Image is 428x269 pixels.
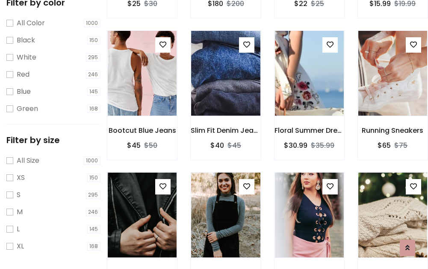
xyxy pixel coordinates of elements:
label: All Color [17,18,45,28]
span: 168 [87,242,101,251]
h6: $40 [210,141,224,149]
span: 145 [87,225,101,233]
h6: $45 [127,141,141,149]
h5: Filter by size [6,135,100,145]
span: 150 [87,36,101,45]
h6: Slim Fit Denim Jeans [191,126,260,134]
h6: Running Sneakers [358,126,428,134]
h6: $65 [378,141,391,149]
label: All Size [17,155,39,166]
del: $75 [394,140,407,150]
label: Green [17,104,38,114]
label: M [17,207,23,217]
label: XS [17,173,25,183]
label: L [17,224,20,234]
span: 1000 [84,19,101,27]
label: Blue [17,87,31,97]
label: S [17,190,21,200]
del: $35.99 [311,140,334,150]
span: 168 [87,105,101,113]
span: 1000 [84,156,101,165]
label: Black [17,35,35,45]
h6: $30.99 [284,141,307,149]
label: White [17,52,36,63]
span: 295 [86,53,101,62]
span: 145 [87,87,101,96]
span: 150 [87,173,101,182]
del: $45 [227,140,241,150]
h6: Bootcut Blue Jeans [107,126,177,134]
del: $50 [144,140,157,150]
label: Red [17,69,30,80]
label: XL [17,241,24,251]
h6: Floral Summer Dress [275,126,344,134]
span: 295 [86,191,101,199]
span: 246 [86,208,101,216]
span: 246 [86,70,101,79]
